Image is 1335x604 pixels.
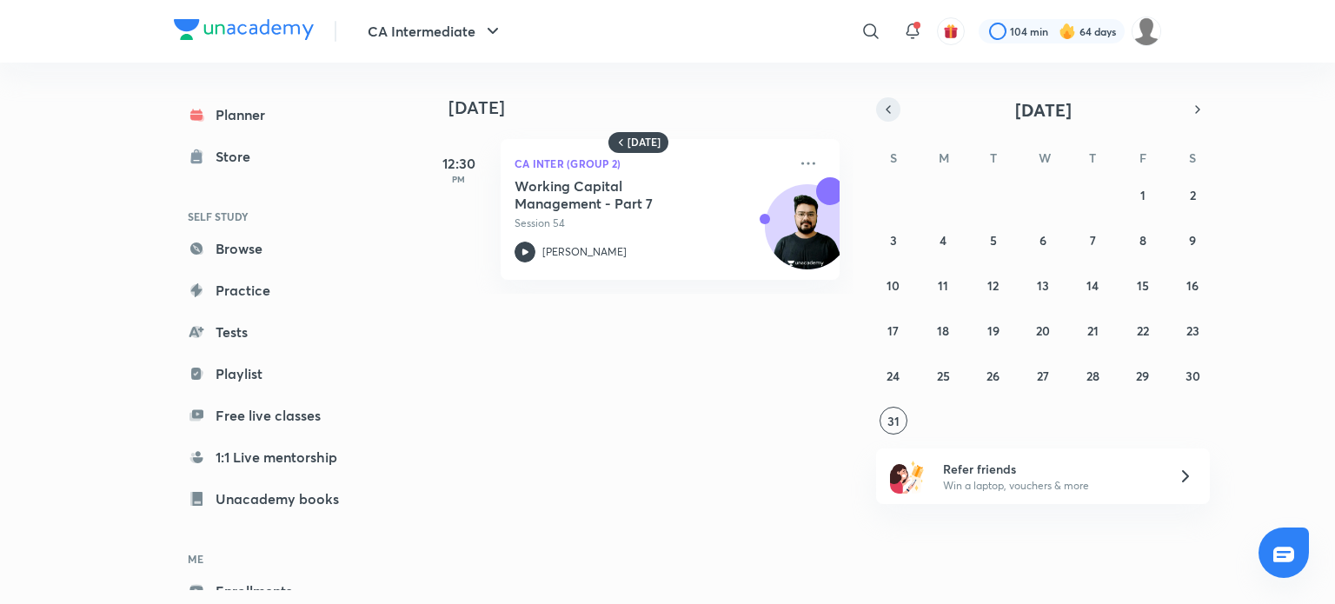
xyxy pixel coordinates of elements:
[174,440,375,475] a: 1:1 Live mentorship
[887,413,900,429] abbr: August 31, 2025
[990,149,997,166] abbr: Tuesday
[766,194,849,277] img: Avatar
[987,277,999,294] abbr: August 12, 2025
[980,271,1007,299] button: August 12, 2025
[424,174,494,184] p: PM
[1039,149,1051,166] abbr: Wednesday
[1132,17,1161,46] img: dhanak
[1179,226,1206,254] button: August 9, 2025
[980,362,1007,389] button: August 26, 2025
[1129,316,1157,344] button: August 22, 2025
[1136,368,1149,384] abbr: August 29, 2025
[987,322,1000,339] abbr: August 19, 2025
[900,97,1186,122] button: [DATE]
[1029,316,1057,344] button: August 20, 2025
[1179,181,1206,209] button: August 2, 2025
[1029,226,1057,254] button: August 6, 2025
[1137,322,1149,339] abbr: August 22, 2025
[1129,271,1157,299] button: August 15, 2025
[174,139,375,174] a: Store
[1039,232,1046,249] abbr: August 6, 2025
[1037,277,1049,294] abbr: August 13, 2025
[1086,277,1099,294] abbr: August 14, 2025
[1189,232,1196,249] abbr: August 9, 2025
[943,23,959,39] img: avatar
[1139,149,1146,166] abbr: Friday
[1129,362,1157,389] button: August 29, 2025
[1036,322,1050,339] abbr: August 20, 2025
[890,459,925,494] img: referral
[890,149,897,166] abbr: Sunday
[1190,187,1196,203] abbr: August 2, 2025
[937,17,965,45] button: avatar
[937,368,950,384] abbr: August 25, 2025
[887,277,900,294] abbr: August 10, 2025
[887,368,900,384] abbr: August 24, 2025
[938,277,948,294] abbr: August 11, 2025
[1179,316,1206,344] button: August 23, 2025
[929,226,957,254] button: August 4, 2025
[1089,149,1096,166] abbr: Thursday
[1037,368,1049,384] abbr: August 27, 2025
[1179,271,1206,299] button: August 16, 2025
[880,407,907,435] button: August 31, 2025
[929,362,957,389] button: August 25, 2025
[940,232,946,249] abbr: August 4, 2025
[542,244,627,260] p: [PERSON_NAME]
[1079,316,1106,344] button: August 21, 2025
[939,149,949,166] abbr: Monday
[174,19,314,40] img: Company Logo
[1086,368,1099,384] abbr: August 28, 2025
[943,478,1157,494] p: Win a laptop, vouchers & more
[887,322,899,339] abbr: August 17, 2025
[174,481,375,516] a: Unacademy books
[929,316,957,344] button: August 18, 2025
[1029,271,1057,299] button: August 13, 2025
[1129,181,1157,209] button: August 1, 2025
[515,153,787,174] p: CA Inter (Group 2)
[1186,322,1199,339] abbr: August 23, 2025
[1079,271,1106,299] button: August 14, 2025
[980,226,1007,254] button: August 5, 2025
[1015,98,1072,122] span: [DATE]
[986,368,1000,384] abbr: August 26, 2025
[1090,232,1096,249] abbr: August 7, 2025
[880,362,907,389] button: August 24, 2025
[174,315,375,349] a: Tests
[174,273,375,308] a: Practice
[174,231,375,266] a: Browse
[216,146,261,167] div: Store
[1079,362,1106,389] button: August 28, 2025
[980,316,1007,344] button: August 19, 2025
[1179,362,1206,389] button: August 30, 2025
[448,97,857,118] h4: [DATE]
[515,177,731,212] h5: Working Capital Management - Part 7
[1029,362,1057,389] button: August 27, 2025
[1186,277,1199,294] abbr: August 16, 2025
[1137,277,1149,294] abbr: August 15, 2025
[890,232,897,249] abbr: August 3, 2025
[943,460,1157,478] h6: Refer friends
[937,322,949,339] abbr: August 18, 2025
[174,19,314,44] a: Company Logo
[515,216,787,231] p: Session 54
[1129,226,1157,254] button: August 8, 2025
[1079,226,1106,254] button: August 7, 2025
[174,97,375,132] a: Planner
[880,226,907,254] button: August 3, 2025
[929,271,957,299] button: August 11, 2025
[174,398,375,433] a: Free live classes
[1087,322,1099,339] abbr: August 21, 2025
[1139,232,1146,249] abbr: August 8, 2025
[174,544,375,574] h6: ME
[990,232,997,249] abbr: August 5, 2025
[174,356,375,391] a: Playlist
[1186,368,1200,384] abbr: August 30, 2025
[357,14,514,49] button: CA Intermediate
[880,271,907,299] button: August 10, 2025
[1189,149,1196,166] abbr: Saturday
[880,316,907,344] button: August 17, 2025
[1140,187,1146,203] abbr: August 1, 2025
[424,153,494,174] h5: 12:30
[628,136,661,149] h6: [DATE]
